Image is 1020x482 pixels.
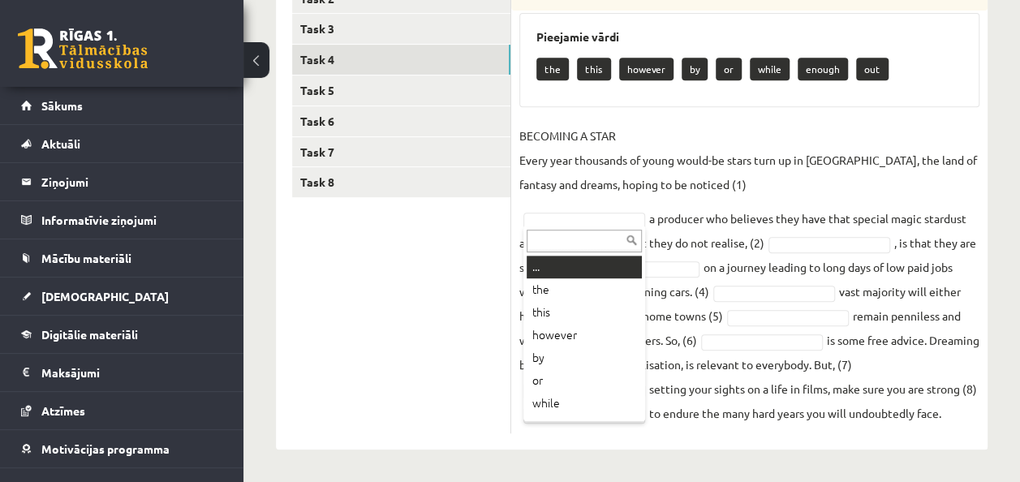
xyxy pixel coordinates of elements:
div: or [527,369,642,392]
div: while [527,392,642,415]
div: however [527,324,642,346]
div: ... [527,256,642,278]
div: the [527,278,642,301]
div: by [527,346,642,369]
div: enough [527,415,642,437]
div: this [527,301,642,324]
